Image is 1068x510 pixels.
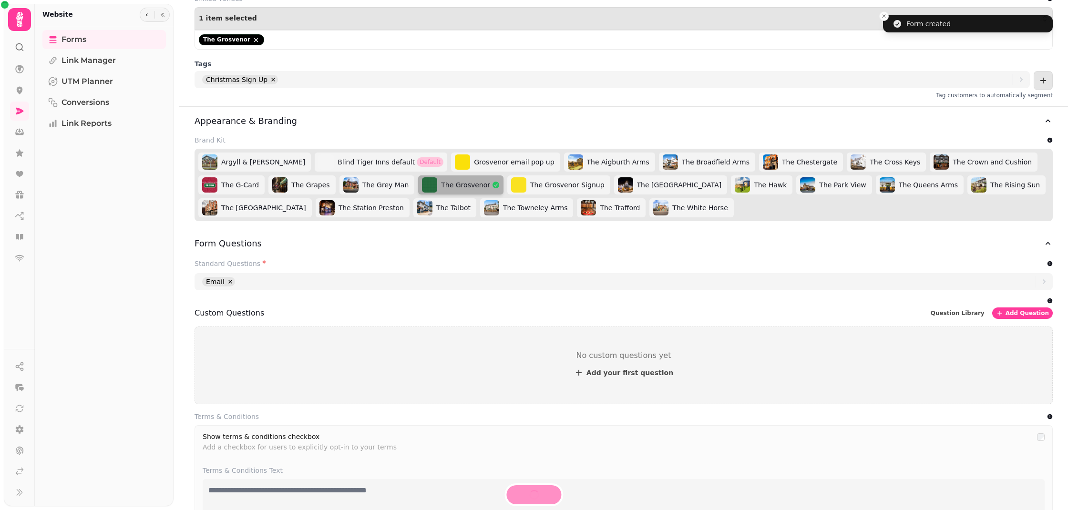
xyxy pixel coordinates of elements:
[338,157,415,167] span: Blind Tiger Inns default
[62,55,116,66] span: Link Manager
[618,177,633,193] img: The Halfway House
[221,180,259,190] span: The G-Card
[42,93,166,112] a: Conversions
[42,51,166,70] a: Link Manager
[880,177,895,193] img: The Queens Arms
[417,157,443,167] span: Default
[199,34,264,45] div: The Grosvenor
[42,10,73,19] h2: Website
[782,157,837,167] span: The Chestergate
[291,180,329,190] span: The Grapes
[600,203,640,213] span: The Trafford
[339,203,404,213] span: The Station Preston
[202,200,217,215] img: The Station Hotel
[586,369,673,376] span: Add your first question
[195,350,1052,361] div: No custom questions yet
[417,200,432,215] img: The Talbot
[953,157,1032,167] span: The Crown and Cushion
[931,310,985,316] span: Question Library
[195,7,1053,30] button: 1 item selected
[422,177,437,193] img: The Grosvenor
[221,157,305,167] span: Argyll & [PERSON_NAME]
[195,135,226,145] label: Brand Kit
[819,180,866,190] span: The Park View
[221,203,306,213] span: The [GEOGRAPHIC_DATA]
[754,180,787,190] span: The Hawk
[663,154,678,170] img: The Broadfield Arms
[503,203,567,213] span: The Towneley Arms
[362,180,409,190] span: The Grey Man
[992,307,1053,319] button: Add Question
[735,177,750,193] img: The Hawk
[203,466,1045,475] label: Terms & Conditions Text
[195,59,212,69] label: Tags
[195,259,260,268] label: Standard Questions
[272,177,288,193] img: The Grapes
[436,203,471,213] span: The Talbot
[581,200,596,215] img: The Trafford
[42,30,166,49] a: Forms
[203,433,319,440] label: Show terms & conditions checkbox
[934,154,949,170] img: The Crown and Cushion
[203,440,1031,450] p: Add a checkbox for users to explicitly opt-in to your terms
[587,157,649,167] span: The Aigburth Arms
[800,177,815,193] img: The Park View
[206,75,267,84] p: Christmas Sign Up
[202,154,217,170] img: Argyll & Sutherland
[35,26,174,506] nav: Tabs
[195,229,1053,258] button: Form Questions
[899,180,958,190] span: The Queens Arms
[672,203,728,213] span: The White Horse
[62,118,112,129] span: Link Reports
[42,114,166,133] a: Link Reports
[971,177,986,193] img: The Rising Sun
[195,412,259,421] label: Terms & Conditions
[195,107,1053,135] button: Appearance & Branding
[653,200,668,215] img: The White Horse
[62,97,109,108] span: Conversions
[1006,310,1049,316] span: Add Question
[195,114,297,128] h3: Appearance & Branding
[206,277,225,286] p: Email
[319,200,335,215] img: The Station Preston
[682,157,750,167] span: The Broadfield Arms
[566,365,681,380] button: Add your first question
[637,180,722,190] span: The [GEOGRAPHIC_DATA]
[195,92,1053,99] div: Tag customers to automatically segment
[530,180,604,190] span: The Grosvenor Signup
[990,180,1040,190] span: The Rising Sun
[906,19,951,29] div: Form created
[927,307,988,319] button: Question Library
[870,157,920,167] span: The Cross Keys
[195,307,264,319] h3: Custom Questions
[343,177,359,193] img: The Grey Man
[62,34,86,45] span: Forms
[851,154,866,170] img: The Cross Keys
[202,177,217,193] img: The G-Card
[568,154,583,170] img: The Aigburth Arms
[1034,71,1053,90] button: add
[195,237,262,250] h3: Form Questions
[42,72,166,91] a: UTM Planner
[763,154,778,170] img: The Chestergate
[879,11,889,21] button: Close toast
[199,15,257,22] span: 1 item selected
[441,180,490,190] span: The Grosvenor
[474,157,554,167] span: Grosvenor email pop up
[62,76,113,87] span: UTM Planner
[484,200,499,215] img: The Towneley Arms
